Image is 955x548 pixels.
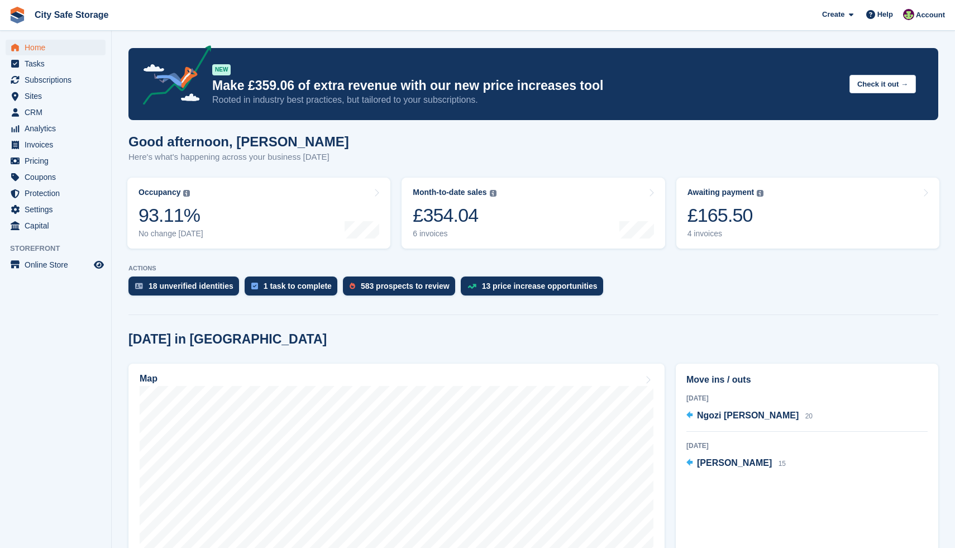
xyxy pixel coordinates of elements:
[413,229,496,239] div: 6 invoices
[6,56,106,72] a: menu
[697,458,772,468] span: [PERSON_NAME]
[183,190,190,197] img: icon-info-grey-7440780725fd019a000dd9b08b2336e03edf1995a4989e88bcd33f0948082b44.svg
[6,153,106,169] a: menu
[212,64,231,75] div: NEW
[686,373,928,387] h2: Move ins / outs
[687,204,764,227] div: £165.50
[212,78,841,94] p: Make £359.06 of extra revenue with our new price increases tool
[25,185,92,201] span: Protection
[686,456,786,471] a: [PERSON_NAME] 15
[25,153,92,169] span: Pricing
[251,283,258,289] img: task-75834270c22a3079a89374b754ae025e5fb1db73e45f91037f5363f120a921f8.svg
[6,169,106,185] a: menu
[687,229,764,239] div: 4 invoices
[25,218,92,234] span: Capital
[139,229,203,239] div: No change [DATE]
[6,137,106,153] a: menu
[6,88,106,104] a: menu
[467,284,476,289] img: price_increase_opportunities-93ffe204e8149a01c8c9dc8f82e8f89637d9d84a8eef4429ea346261dce0b2c0.svg
[127,178,390,249] a: Occupancy 93.11% No change [DATE]
[9,7,26,23] img: stora-icon-8386f47178a22dfd0bd8f6a31ec36ba5ce8667c1dd55bd0f319d3a0aa187defe.svg
[25,56,92,72] span: Tasks
[6,104,106,120] a: menu
[343,277,461,301] a: 583 prospects to review
[128,151,349,164] p: Here's what's happening across your business [DATE]
[490,190,496,197] img: icon-info-grey-7440780725fd019a000dd9b08b2336e03edf1995a4989e88bcd33f0948082b44.svg
[6,218,106,234] a: menu
[128,265,938,272] p: ACTIONS
[413,204,496,227] div: £354.04
[6,257,106,273] a: menu
[139,188,180,197] div: Occupancy
[877,9,893,20] span: Help
[676,178,939,249] a: Awaiting payment £165.50 4 invoices
[149,282,233,290] div: 18 unverified identities
[402,178,665,249] a: Month-to-date sales £354.04 6 invoices
[140,374,157,384] h2: Map
[6,185,106,201] a: menu
[686,393,928,403] div: [DATE]
[25,202,92,217] span: Settings
[128,277,245,301] a: 18 unverified identities
[6,202,106,217] a: menu
[849,75,916,93] button: Check it out →
[687,188,755,197] div: Awaiting payment
[25,169,92,185] span: Coupons
[25,257,92,273] span: Online Store
[25,88,92,104] span: Sites
[361,282,450,290] div: 583 prospects to review
[413,188,486,197] div: Month-to-date sales
[139,204,203,227] div: 93.11%
[30,6,113,24] a: City Safe Storage
[92,258,106,271] a: Preview store
[10,243,111,254] span: Storefront
[686,409,813,423] a: Ngozi [PERSON_NAME] 20
[128,134,349,149] h1: Good afternoon, [PERSON_NAME]
[757,190,763,197] img: icon-info-grey-7440780725fd019a000dd9b08b2336e03edf1995a4989e88bcd33f0948082b44.svg
[25,40,92,55] span: Home
[135,283,143,289] img: verify_identity-adf6edd0f0f0b5bbfe63781bf79b02c33cf7c696d77639b501bdc392416b5a36.svg
[822,9,844,20] span: Create
[245,277,343,301] a: 1 task to complete
[482,282,598,290] div: 13 price increase opportunities
[350,283,355,289] img: prospect-51fa495bee0391a8d652442698ab0144808aea92771e9ea1ae160a38d050c398.svg
[461,277,609,301] a: 13 price increase opportunities
[264,282,332,290] div: 1 task to complete
[779,460,786,468] span: 15
[25,137,92,153] span: Invoices
[25,104,92,120] span: CRM
[6,121,106,136] a: menu
[6,40,106,55] a: menu
[686,441,928,451] div: [DATE]
[6,72,106,88] a: menu
[25,72,92,88] span: Subscriptions
[805,412,813,420] span: 20
[916,9,945,21] span: Account
[133,45,212,109] img: price-adjustments-announcement-icon-8257ccfd72463d97f412b2fc003d46551f7dbcb40ab6d574587a9cd5c0d94...
[903,9,914,20] img: Richie Miller
[128,332,327,347] h2: [DATE] in [GEOGRAPHIC_DATA]
[25,121,92,136] span: Analytics
[212,94,841,106] p: Rooted in industry best practices, but tailored to your subscriptions.
[697,411,799,420] span: Ngozi [PERSON_NAME]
